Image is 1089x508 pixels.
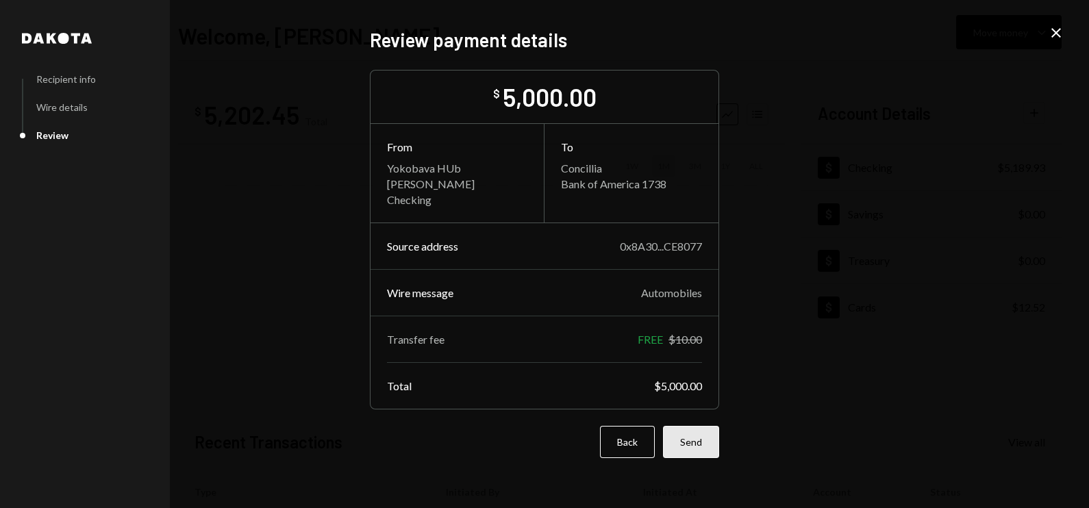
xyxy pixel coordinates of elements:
[387,162,527,175] div: Yokobava HUb
[387,333,445,346] div: Transfer fee
[600,426,655,458] button: Back
[641,286,702,299] div: Automobiles
[493,87,500,101] div: $
[36,129,68,141] div: Review
[387,240,458,253] div: Source address
[387,286,453,299] div: Wire message
[370,27,719,53] h2: Review payment details
[638,333,663,346] div: FREE
[387,379,412,392] div: Total
[561,162,702,175] div: Concillia
[36,101,88,113] div: Wire details
[503,81,597,112] div: 5,000.00
[561,177,702,190] div: Bank of America 1738
[36,73,96,85] div: Recipient info
[387,140,527,153] div: From
[620,240,702,253] div: 0x8A30...CE8077
[561,140,702,153] div: To
[668,333,702,346] div: $10.00
[387,193,527,206] div: Checking
[654,379,702,392] div: $5,000.00
[387,177,527,190] div: [PERSON_NAME]
[663,426,719,458] button: Send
